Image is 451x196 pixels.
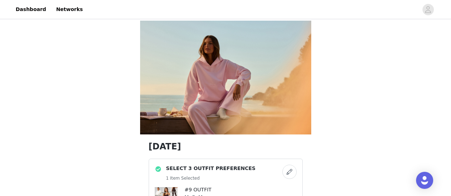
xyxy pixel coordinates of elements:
div: Open Intercom Messenger [416,172,433,189]
a: Dashboard [11,1,50,17]
h1: [DATE] [149,140,303,153]
h4: #9 OUTFIT [185,186,212,194]
a: Networks [52,1,87,17]
img: campaign image [140,21,311,134]
h5: 1 Item Selected [166,175,256,181]
div: avatar [425,4,431,15]
h4: SELECT 3 OUTFIT PREFERENCES [166,165,256,172]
